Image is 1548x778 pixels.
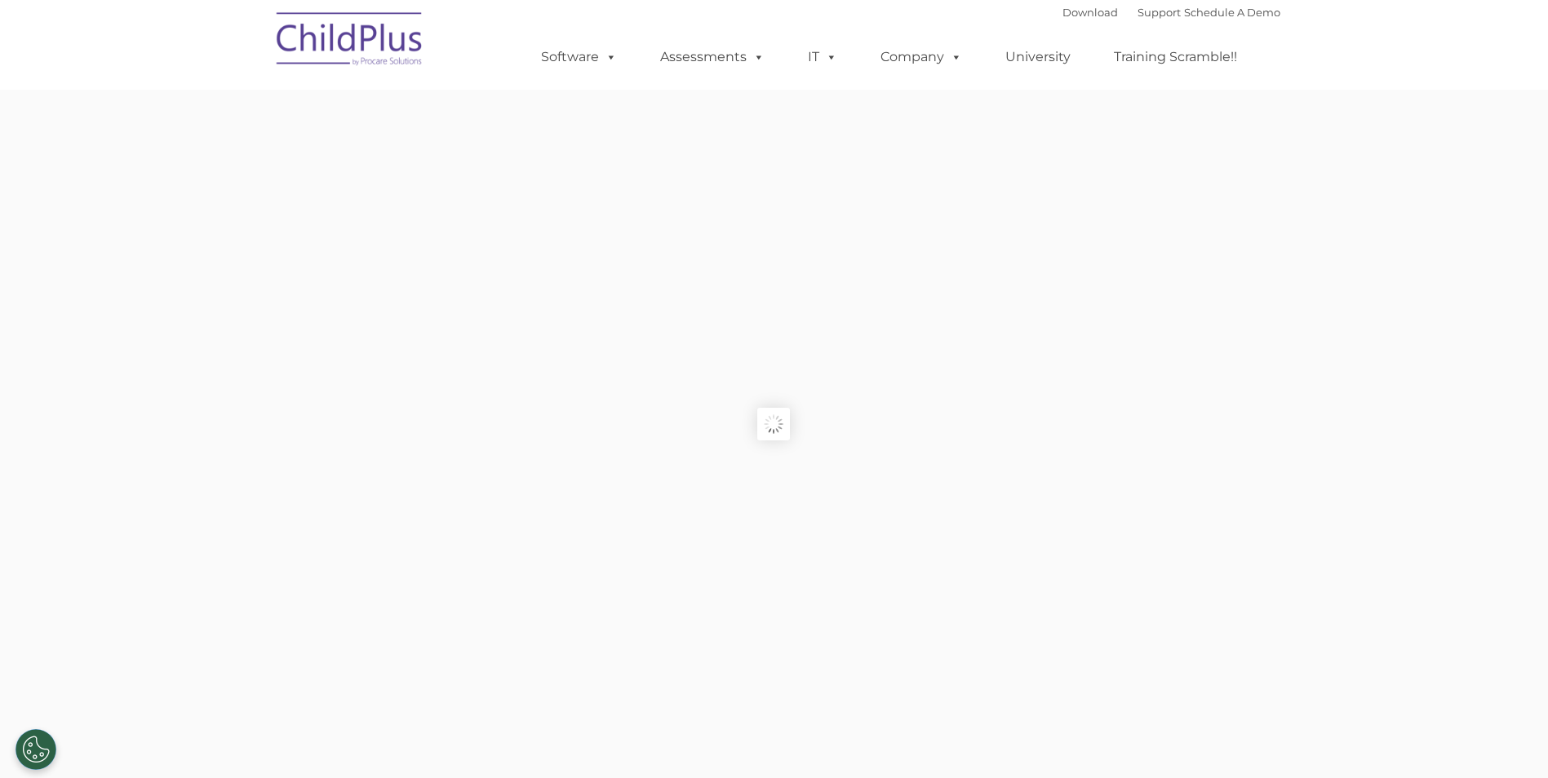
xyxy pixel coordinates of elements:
[792,41,854,73] a: IT
[1138,6,1181,19] a: Support
[989,41,1087,73] a: University
[1062,6,1118,19] a: Download
[644,41,781,73] a: Assessments
[1098,41,1253,73] a: Training Scramble!!
[268,1,432,82] img: ChildPlus by Procare Solutions
[864,41,978,73] a: Company
[1184,6,1280,19] a: Schedule A Demo
[1062,6,1280,19] font: |
[16,729,56,770] button: Cookies Settings
[525,41,633,73] a: Software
